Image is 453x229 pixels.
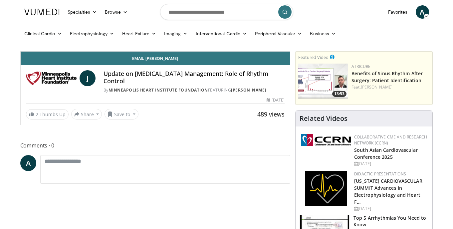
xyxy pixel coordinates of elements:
img: 982c273f-2ee1-4c72-ac31-fa6e97b745f7.png.150x105_q85_crop-smart_upscale.png [298,64,348,99]
a: Clinical Cardio [20,27,66,40]
a: Business [306,27,340,40]
a: [PERSON_NAME] [361,84,392,90]
img: 1860aa7a-ba06-47e3-81a4-3dc728c2b4cf.png.150x105_q85_autocrop_double_scale_upscale_version-0.2.png [305,171,347,206]
span: 13:53 [332,91,346,97]
img: VuMedi Logo [24,9,60,15]
span: 2 [36,111,38,117]
a: Favorites [384,5,412,19]
a: 13:53 [298,64,348,99]
input: Search topics, interventions [160,4,293,20]
div: By FEATURING [104,87,285,93]
a: Peripheral Vascular [251,27,306,40]
a: Heart Failure [118,27,160,40]
a: 2 Thumbs Up [26,109,69,119]
div: [DATE] [354,161,427,167]
div: Didactic Presentations [354,171,427,177]
h4: Update on [MEDICAL_DATA] Management: Role of Rhythm Control [104,70,285,85]
a: AtriCure [351,64,370,69]
span: 489 views [257,110,285,118]
img: Minneapolis Heart Institute Foundation [26,70,77,86]
a: Minneapolis Heart Institute Foundation [109,87,208,93]
a: Email [PERSON_NAME] [21,52,290,65]
div: Feat. [351,84,430,90]
a: A [416,5,429,19]
a: Browse [101,5,131,19]
a: Collaborative CME and Research Network (CCRN) [354,134,427,146]
a: [PERSON_NAME] [231,87,266,93]
h3: Top 5 Arrhythmias You Need to Know [353,215,428,228]
span: Comments 0 [20,141,291,150]
h4: Related Videos [300,114,347,122]
a: Specialties [64,5,101,19]
a: J [80,70,96,86]
div: [DATE] [267,97,285,103]
small: Featured Video [298,54,329,60]
button: Save to [105,109,138,119]
div: [DATE] [354,206,427,212]
a: Electrophysiology [66,27,118,40]
a: A [20,155,36,171]
img: a04ee3ba-8487-4636-b0fb-5e8d268f3737.png.150x105_q85_autocrop_double_scale_upscale_version-0.2.png [301,134,351,146]
a: Benefits of Sinus Rhythm After Surgery: Patient Identification [351,70,423,84]
a: Interventional Cardio [192,27,251,40]
a: South Asian Cardiovascular Conference 2025 [354,147,418,160]
button: Share [71,109,102,119]
a: Imaging [160,27,192,40]
a: [US_STATE] CARDIOVASCULAR SUMMIT Advances in Electrophysiology and Heart F… [354,178,422,205]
